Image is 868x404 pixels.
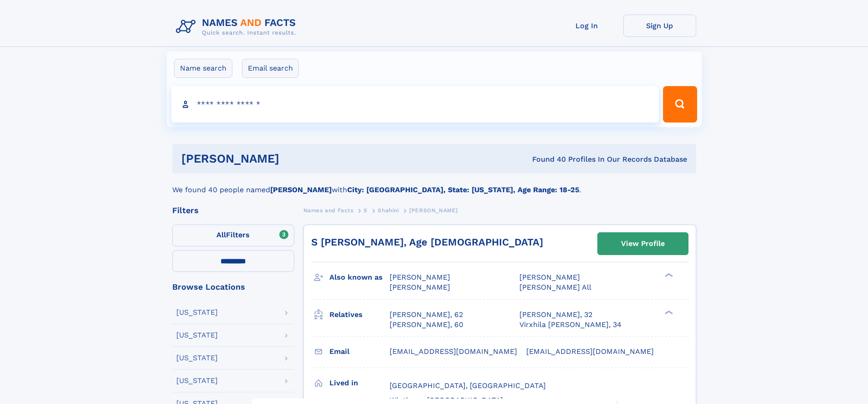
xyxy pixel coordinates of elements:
[621,233,665,254] div: View Profile
[378,207,399,214] span: Shahini
[174,59,232,78] label: Name search
[303,205,354,216] a: Names and Facts
[390,347,517,356] span: [EMAIL_ADDRESS][DOMAIN_NAME]
[519,310,592,320] a: [PERSON_NAME], 32
[176,377,218,384] div: [US_STATE]
[663,309,673,315] div: ❯
[172,15,303,39] img: Logo Names and Facts
[181,153,406,164] h1: [PERSON_NAME]
[406,154,687,164] div: Found 40 Profiles In Our Records Database
[390,310,463,320] a: [PERSON_NAME], 62
[378,205,399,216] a: Shahini
[176,309,218,316] div: [US_STATE]
[311,236,543,248] a: S [PERSON_NAME], Age [DEMOGRAPHIC_DATA]
[519,273,580,281] span: [PERSON_NAME]
[390,381,546,390] span: [GEOGRAPHIC_DATA], [GEOGRAPHIC_DATA]
[390,320,463,330] a: [PERSON_NAME], 60
[171,86,659,123] input: search input
[663,272,673,278] div: ❯
[176,354,218,362] div: [US_STATE]
[519,320,621,330] a: Virxhila [PERSON_NAME], 34
[409,207,458,214] span: [PERSON_NAME]
[364,205,368,216] a: S
[329,307,390,322] h3: Relatives
[347,185,579,194] b: City: [GEOGRAPHIC_DATA], State: [US_STATE], Age Range: 18-25
[172,225,294,246] label: Filters
[216,230,226,239] span: All
[663,86,697,123] button: Search Button
[329,375,390,391] h3: Lived in
[329,344,390,359] h3: Email
[242,59,299,78] label: Email search
[172,206,294,215] div: Filters
[270,185,332,194] b: [PERSON_NAME]
[526,347,654,356] span: [EMAIL_ADDRESS][DOMAIN_NAME]
[329,270,390,285] h3: Also known as
[172,283,294,291] div: Browse Locations
[172,174,696,195] div: We found 40 people named with .
[519,283,591,291] span: [PERSON_NAME] All
[598,233,688,255] a: View Profile
[550,15,623,37] a: Log In
[623,15,696,37] a: Sign Up
[390,283,450,291] span: [PERSON_NAME]
[390,273,450,281] span: [PERSON_NAME]
[364,207,368,214] span: S
[176,332,218,339] div: [US_STATE]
